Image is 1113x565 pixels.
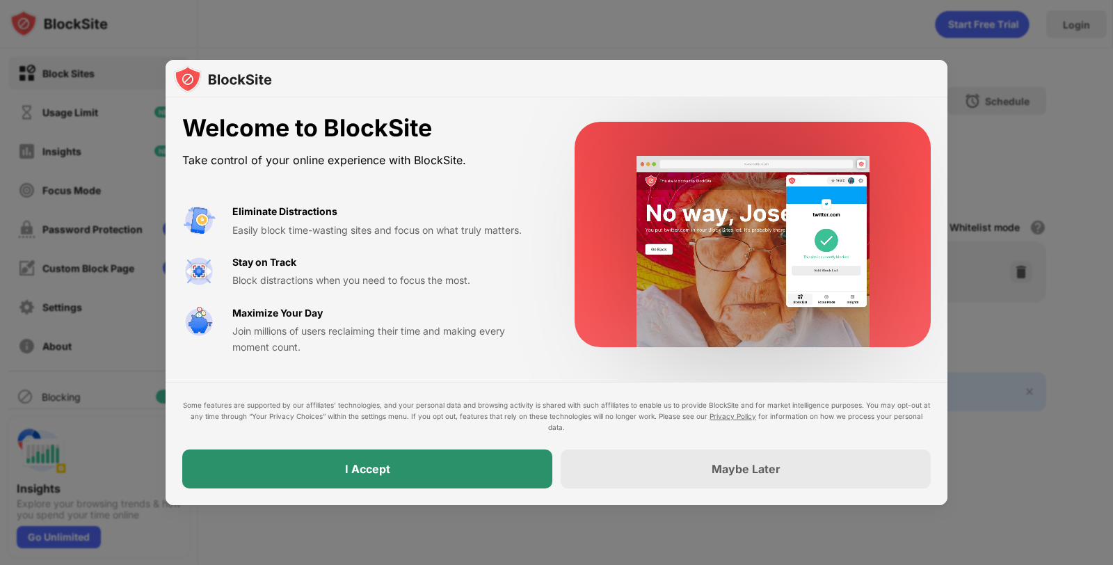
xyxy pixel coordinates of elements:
div: Some features are supported by our affiliates’ technologies, and your personal data and browsing ... [182,399,931,433]
img: value-focus.svg [182,255,216,288]
div: Welcome to BlockSite [182,114,541,143]
div: Easily block time-wasting sites and focus on what truly matters. [232,223,541,238]
img: logo-blocksite.svg [174,65,272,93]
img: value-avoid-distractions.svg [182,204,216,237]
div: Block distractions when you need to focus the most. [232,273,541,288]
a: Privacy Policy [710,412,756,420]
div: Maybe Later [712,462,780,476]
div: Take control of your online experience with BlockSite. [182,150,541,170]
div: Maximize Your Day [232,305,323,321]
div: Eliminate Distractions [232,204,337,219]
div: Stay on Track [232,255,296,270]
img: value-safe-time.svg [182,305,216,339]
div: Join millions of users reclaiming their time and making every moment count. [232,324,541,355]
div: I Accept [345,462,390,476]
